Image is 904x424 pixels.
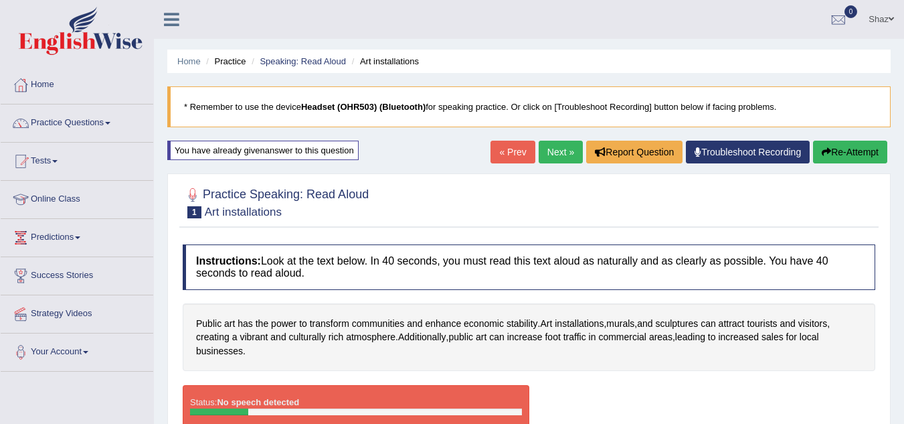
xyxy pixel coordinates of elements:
[183,244,875,289] h4: Look at the text below. In 40 seconds, you must read this text aloud as naturally and as clearly ...
[256,317,268,331] span: Click to see word definition
[183,303,875,372] div: . , , , . , , .
[563,330,586,344] span: Click to see word definition
[238,317,253,331] span: Click to see word definition
[675,330,705,344] span: Click to see word definition
[203,55,246,68] li: Practice
[490,141,535,163] a: « Prev
[598,330,646,344] span: Click to see word definition
[1,143,153,176] a: Tests
[476,330,486,344] span: Click to see word definition
[407,317,422,331] span: Click to see word definition
[205,206,282,218] small: Art installations
[844,5,858,18] span: 0
[224,317,235,331] span: Click to see word definition
[177,56,201,66] a: Home
[464,317,504,331] span: Click to see word definition
[655,317,698,331] span: Click to see word definition
[217,397,299,407] strong: No speech detected
[589,330,596,344] span: Click to see word definition
[1,181,153,214] a: Online Class
[747,317,777,331] span: Click to see word definition
[719,317,745,331] span: Click to see word definition
[352,317,405,331] span: Click to see word definition
[761,330,784,344] span: Click to see word definition
[1,257,153,291] a: Success Stories
[780,317,795,331] span: Click to see word definition
[232,330,238,344] span: Click to see word definition
[701,317,716,331] span: Click to see word definition
[167,86,891,127] blockquote: * Remember to use the device for speaking practice. Or click on [Troubleshoot Recording] button b...
[196,255,261,267] b: Instructions:
[183,185,369,218] h2: Practice Speaking: Read Aloud
[349,55,419,68] li: Art installations
[271,317,296,331] span: Click to see word definition
[708,330,716,344] span: Click to see word definition
[489,330,505,344] span: Click to see word definition
[555,317,604,331] span: Click to see word definition
[240,330,268,344] span: Click to see word definition
[270,330,286,344] span: Click to see word definition
[798,317,828,331] span: Click to see word definition
[329,330,344,344] span: Click to see word definition
[649,330,672,344] span: Click to see word definition
[398,330,446,344] span: Click to see word definition
[196,317,221,331] span: Click to see word definition
[1,66,153,100] a: Home
[686,141,810,163] a: Troubleshoot Recording
[196,330,230,344] span: Click to see word definition
[1,104,153,138] a: Practice Questions
[507,330,543,344] span: Click to see word definition
[167,141,359,160] div: You have already given answer to this question
[545,330,560,344] span: Click to see word definition
[1,295,153,329] a: Strategy Videos
[800,330,819,344] span: Click to see word definition
[196,344,243,358] span: Click to see word definition
[507,317,538,331] span: Click to see word definition
[299,317,307,331] span: Click to see word definition
[448,330,473,344] span: Click to see word definition
[718,330,759,344] span: Click to see word definition
[637,317,652,331] span: Click to see word definition
[289,330,326,344] span: Click to see word definition
[425,317,461,331] span: Click to see word definition
[786,330,797,344] span: Click to see word definition
[187,206,201,218] span: 1
[540,317,552,331] span: Click to see word definition
[813,141,887,163] button: Re-Attempt
[260,56,346,66] a: Speaking: Read Aloud
[1,219,153,253] a: Predictions
[1,334,153,367] a: Your Account
[539,141,583,163] a: Next »
[606,317,634,331] span: Click to see word definition
[346,330,395,344] span: Click to see word definition
[586,141,683,163] button: Report Question
[310,317,349,331] span: Click to see word definition
[301,102,426,112] b: Headset (OHR503) (Bluetooth)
